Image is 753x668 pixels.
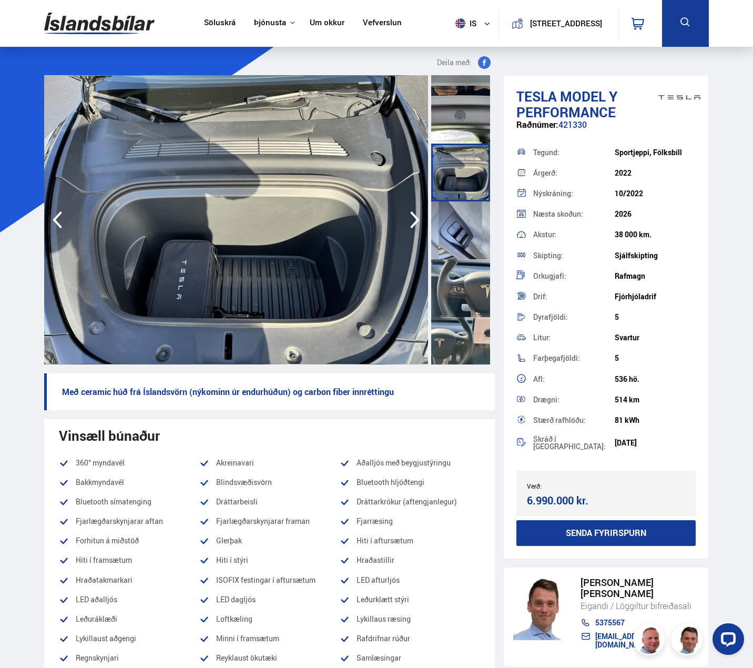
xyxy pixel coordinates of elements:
[199,554,340,566] li: Hiti í stýri
[527,19,605,28] button: [STREET_ADDRESS]
[340,574,480,586] li: LED afturljós
[516,87,617,122] span: Model Y PERFORMANCE
[199,613,340,625] li: Loftkæling
[451,8,498,39] button: is
[59,428,480,443] div: Vinsæll búnaður
[673,625,704,657] img: FbJEzSuNWCJXmdc-.webp
[658,81,700,114] img: brand logo
[533,355,615,362] div: Farþegafjöldi:
[59,495,199,508] li: Bluetooth símatenging
[615,148,696,157] div: Sportjeppi, Fólksbíll
[199,574,340,586] li: ISOFIX festingar í aftursætum
[340,613,480,625] li: Lykillaus ræsing
[615,439,696,447] div: [DATE]
[433,56,495,69] button: Deila með:
[615,416,696,424] div: 81 kWh
[340,515,480,528] li: Fjarræsing
[581,632,699,649] a: [EMAIL_ADDRESS][DOMAIN_NAME]
[615,210,696,218] div: 2026
[340,652,480,664] li: Samlæsingar
[615,313,696,321] div: 5
[516,119,558,130] span: Raðnúmer:
[437,56,472,69] span: Deila með:
[59,554,199,566] li: Hiti í framsætum
[505,8,612,38] a: [STREET_ADDRESS]
[363,18,402,29] a: Vefverslun
[340,495,480,508] li: Dráttarkrókur (aftengjanlegur)
[533,169,615,177] div: Árgerð:
[533,436,615,450] div: Skráð í [GEOGRAPHIC_DATA]:
[527,482,606,490] div: Verð:
[59,457,199,469] li: 360° myndavél
[615,333,696,342] div: Svartur
[340,457,480,469] li: Aðalljós með beygjustýringu
[199,534,340,547] li: Glerþak
[615,354,696,362] div: 5
[615,189,696,198] div: 10/2022
[59,593,199,606] li: LED aðalljós
[581,599,699,613] div: Eigandi / Löggiltur bifreiðasali
[340,593,480,606] li: Leðurklætt stýri
[199,593,340,606] li: LED dagljós
[199,652,340,664] li: Reyklaust ökutæki
[199,495,340,508] li: Dráttarbeisli
[516,520,696,546] button: Senda fyrirspurn
[254,18,286,28] button: Þjónusta
[533,334,615,341] div: Litur:
[59,652,199,664] li: Regnskynjari
[516,120,696,140] div: 421330
[59,632,199,645] li: Lykillaust aðgengi
[310,18,344,29] a: Um okkur
[59,515,199,528] li: Fjarlægðarskynjarar aftan
[199,632,340,645] li: Minni í framsætum
[199,457,340,469] li: Akreinavari
[340,554,480,566] li: Hraðastillir
[455,18,465,28] img: svg+xml;base64,PHN2ZyB4bWxucz0iaHR0cDovL3d3dy53My5vcmcvMjAwMC9zdmciIHdpZHRoPSI1MTIiIGhlaWdodD0iNT...
[199,476,340,489] li: Blindsvæðisvörn
[615,230,696,239] div: 38 000 km.
[635,625,666,657] img: siFngHWaQ9KaOqBr.png
[59,534,199,547] li: Forhitun á miðstöð
[533,417,615,424] div: Stærð rafhlöðu:
[533,376,615,383] div: Afl:
[59,476,199,489] li: Bakkmyndavél
[615,272,696,280] div: Rafmagn
[44,6,155,41] img: G0Ugv5HjCgRt.svg
[340,534,480,547] li: Hiti í aftursætum
[615,375,696,383] div: 536 hö.
[533,190,615,197] div: Nýskráning:
[581,619,699,627] a: 5375567
[44,75,428,365] img: 2376605.jpeg
[44,373,495,410] p: Með ceramic húð frá Íslandsvörn (nýkominn úr endurhúðun) og carbon fiber innréttingu
[59,574,199,586] li: Hraðatakmarkari
[615,169,696,177] div: 2022
[533,210,615,218] div: Næsta skoðun:
[533,313,615,321] div: Dyrafjöldi:
[581,577,699,599] div: [PERSON_NAME] [PERSON_NAME]
[527,493,603,508] div: 6.990.000 kr.
[199,515,340,528] li: Fjarlægðarskynjarar framan
[533,396,615,403] div: Drægni:
[615,396,696,404] div: 514 km
[533,272,615,280] div: Orkugjafi:
[340,632,480,645] li: Rafdrifnar rúður
[340,476,480,489] li: Bluetooth hljóðtengi
[704,619,748,663] iframe: LiveChat chat widget
[615,292,696,301] div: Fjórhjóladrif
[516,87,557,106] span: Tesla
[533,149,615,156] div: Tegund:
[513,577,570,640] img: FbJEzSuNWCJXmdc-.webp
[59,613,199,625] li: Leðuráklæði
[451,18,477,28] span: is
[533,293,615,300] div: Drif:
[533,252,615,259] div: Skipting:
[533,231,615,238] div: Akstur:
[615,251,696,260] div: Sjálfskipting
[204,18,236,29] a: Söluskrá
